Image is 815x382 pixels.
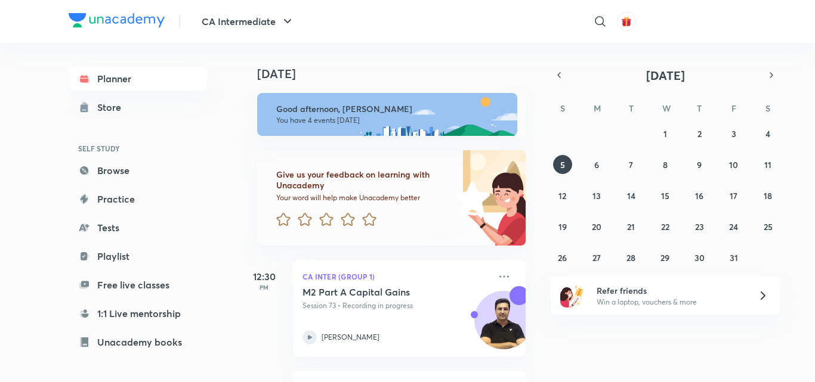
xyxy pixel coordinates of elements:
[594,103,601,114] abbr: Monday
[690,248,709,267] button: October 30, 2025
[729,159,738,170] abbr: October 10, 2025
[622,155,641,174] button: October 7, 2025
[627,221,635,232] abbr: October 21, 2025
[560,159,565,170] abbr: October 5, 2025
[656,186,675,205] button: October 15, 2025
[662,103,671,114] abbr: Wednesday
[697,128,702,139] abbr: October 2, 2025
[302,286,451,298] h5: M2 Part A Capital Gains
[302,269,490,284] p: CA Inter (Group 1)
[690,155,709,174] button: October 9, 2025
[553,217,572,236] button: October 19, 2025
[656,248,675,267] button: October 29, 2025
[240,269,288,284] h5: 12:30
[629,159,633,170] abbr: October 7, 2025
[69,138,207,159] h6: SELF STUDY
[663,128,667,139] abbr: October 1, 2025
[724,248,743,267] button: October 31, 2025
[661,221,669,232] abbr: October 22, 2025
[758,124,777,143] button: October 4, 2025
[597,297,743,308] p: Win a laptop, vouchers & more
[69,13,165,30] a: Company Logo
[69,273,207,297] a: Free live classes
[622,186,641,205] button: October 14, 2025
[690,124,709,143] button: October 2, 2025
[695,190,703,201] abbr: October 16, 2025
[592,252,601,263] abbr: October 27, 2025
[758,186,777,205] button: October 18, 2025
[621,16,632,27] img: avatar
[558,252,567,263] abbr: October 26, 2025
[553,186,572,205] button: October 12, 2025
[195,10,302,33] button: CA Intermediate
[724,186,743,205] button: October 17, 2025
[276,104,507,114] h6: Good afternoon, [PERSON_NAME]
[724,155,743,174] button: October 10, 2025
[724,217,743,236] button: October 24, 2025
[69,302,207,325] a: 1:1 Live mentorship
[257,67,538,81] h4: [DATE]
[257,93,517,136] img: afternoon
[730,190,737,201] abbr: October 17, 2025
[690,186,709,205] button: October 16, 2025
[97,100,128,114] div: Store
[765,103,770,114] abbr: Saturday
[558,221,567,232] abbr: October 19, 2025
[567,67,763,83] button: [DATE]
[730,252,738,263] abbr: October 31, 2025
[764,221,773,232] abbr: October 25, 2025
[276,116,507,125] p: You have 4 events [DATE]
[626,252,635,263] abbr: October 28, 2025
[663,159,668,170] abbr: October 8, 2025
[592,221,601,232] abbr: October 20, 2025
[724,124,743,143] button: October 3, 2025
[276,193,450,203] p: Your word will help make Unacademy better
[731,128,736,139] abbr: October 3, 2025
[587,248,606,267] button: October 27, 2025
[592,190,601,201] abbr: October 13, 2025
[414,150,526,246] img: feedback_image
[558,190,566,201] abbr: October 12, 2025
[617,12,636,31] button: avatar
[597,284,743,297] h6: Refer friends
[656,124,675,143] button: October 1, 2025
[553,155,572,174] button: October 5, 2025
[587,155,606,174] button: October 6, 2025
[560,284,584,308] img: referral
[302,300,490,311] p: Session 73 • Recording in progress
[690,217,709,236] button: October 23, 2025
[656,217,675,236] button: October 22, 2025
[587,217,606,236] button: October 20, 2025
[697,103,702,114] abbr: Thursday
[69,13,165,27] img: Company Logo
[695,221,704,232] abbr: October 23, 2025
[646,67,685,83] span: [DATE]
[661,190,669,201] abbr: October 15, 2025
[69,216,207,240] a: Tests
[758,155,777,174] button: October 11, 2025
[758,217,777,236] button: October 25, 2025
[729,221,738,232] abbr: October 24, 2025
[560,103,565,114] abbr: Sunday
[629,103,634,114] abbr: Tuesday
[697,159,702,170] abbr: October 9, 2025
[622,217,641,236] button: October 21, 2025
[656,155,675,174] button: October 8, 2025
[764,190,772,201] abbr: October 18, 2025
[694,252,705,263] abbr: October 30, 2025
[622,248,641,267] button: October 28, 2025
[69,159,207,182] a: Browse
[69,187,207,211] a: Practice
[69,244,207,268] a: Playlist
[69,67,207,91] a: Planner
[475,297,532,355] img: Avatar
[627,190,635,201] abbr: October 14, 2025
[69,95,207,119] a: Store
[764,159,771,170] abbr: October 11, 2025
[587,186,606,205] button: October 13, 2025
[240,284,288,291] p: PM
[765,128,770,139] abbr: October 4, 2025
[322,332,379,343] p: [PERSON_NAME]
[594,159,599,170] abbr: October 6, 2025
[69,330,207,354] a: Unacademy books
